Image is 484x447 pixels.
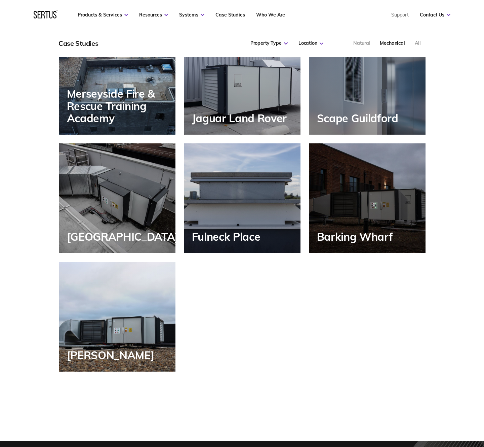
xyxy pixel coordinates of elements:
div: Location [298,40,323,47]
div: Jaguar Land Rover [192,112,290,124]
div: Merseyside Fire & Rescue Training Academy [67,88,175,124]
a: Contact Us [420,12,450,18]
a: Scape Guildford [309,25,426,135]
div: [PERSON_NAME] [67,349,158,361]
div: Mechanical [380,40,405,47]
a: Merseyside Fire & Rescue Training Academy [59,25,175,135]
div: All [415,40,421,47]
a: Support [391,12,409,18]
a: Barking Wharf [309,143,426,253]
a: Fulneck Place [184,143,300,253]
a: [GEOGRAPHIC_DATA] [59,143,175,253]
a: Systems [179,12,204,18]
a: Resources [139,12,168,18]
a: [PERSON_NAME] [59,262,175,372]
div: Natural [353,40,370,47]
a: Products & Services [78,12,128,18]
div: Case Studies [58,39,98,47]
div: Fulneck Place [192,231,264,243]
div: Barking Wharf [317,231,396,243]
div: [GEOGRAPHIC_DATA] [67,231,182,243]
div: Scape Guildford [317,112,402,124]
div: Property Type [250,40,288,47]
a: Jaguar Land Rover [184,25,300,135]
a: Case Studies [215,12,245,18]
a: Who We Are [256,12,285,18]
